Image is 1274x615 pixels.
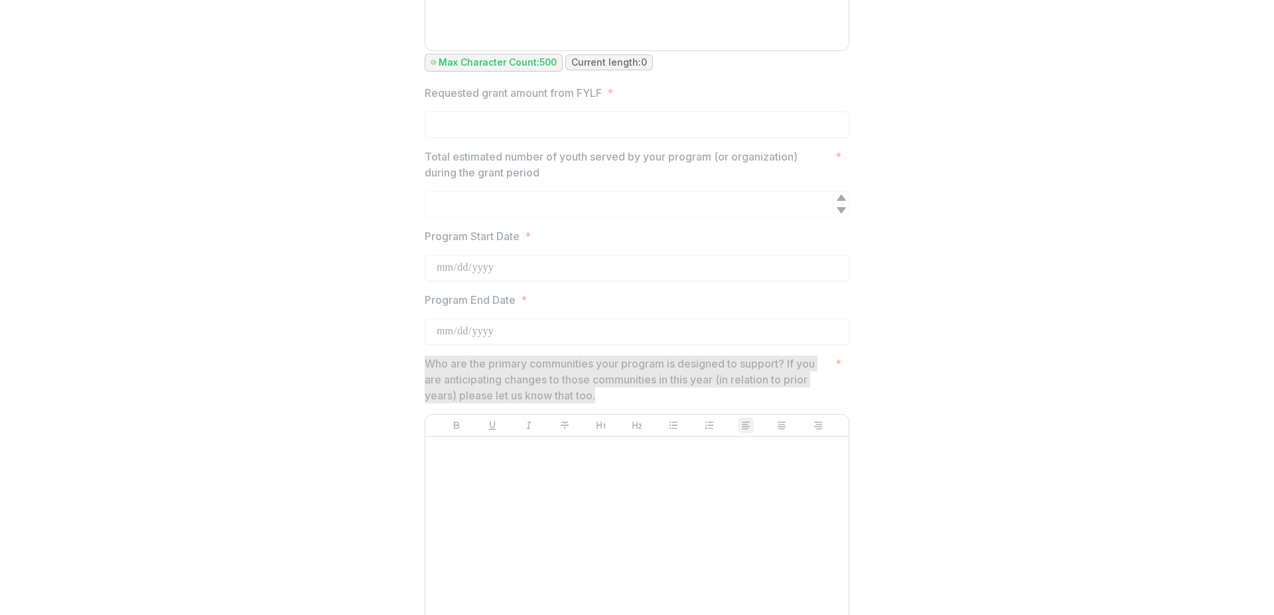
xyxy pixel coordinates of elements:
button: Ordered List [701,417,717,433]
button: Align Left [738,417,754,433]
button: Align Center [774,417,790,433]
p: Program Start Date [425,228,520,244]
button: Bullet List [666,417,681,433]
button: Bold [449,417,464,433]
p: Current length: 0 [571,57,647,68]
button: Underline [484,417,500,433]
button: Align Right [810,417,826,433]
button: Italicize [521,417,537,433]
p: Who are the primary communities your program is designed to support? If you are anticipating chan... [425,356,830,403]
p: Program End Date [425,292,516,308]
p: Total estimated number of youth served by your program (or organization) during the grant period [425,149,830,180]
button: Heading 1 [593,417,609,433]
button: Heading 2 [629,417,645,433]
button: Strike [557,417,573,433]
p: Requested grant amount from FYLF [425,85,602,101]
p: Max Character Count: 500 [439,57,557,68]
